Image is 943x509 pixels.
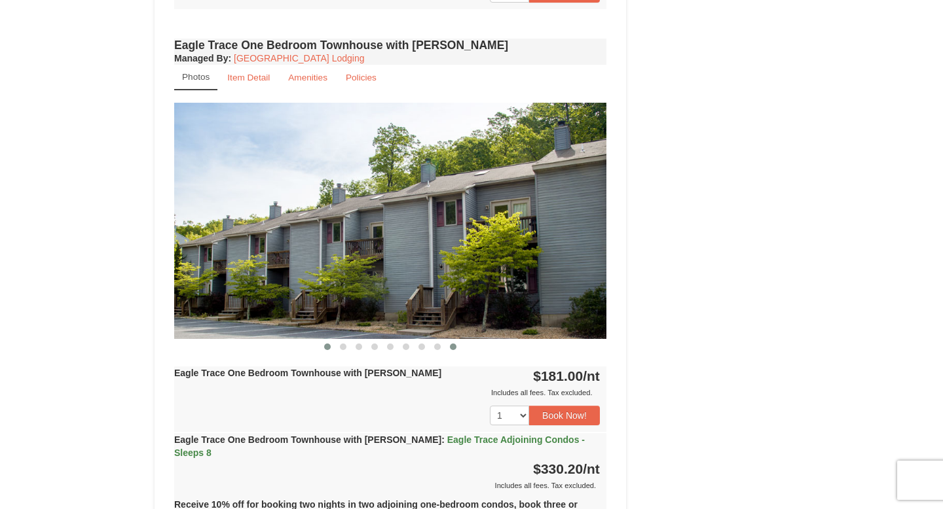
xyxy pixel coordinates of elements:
[174,39,606,52] h4: Eagle Trace One Bedroom Townhouse with [PERSON_NAME]
[174,65,217,90] a: Photos
[583,461,600,476] span: /nt
[174,386,600,399] div: Includes all fees. Tax excluded.
[174,434,585,458] strong: Eagle Trace One Bedroom Townhouse with [PERSON_NAME]
[583,368,600,383] span: /nt
[533,368,600,383] strong: $181.00
[288,73,327,82] small: Amenities
[227,73,270,82] small: Item Detail
[174,53,228,63] span: Managed By
[174,53,231,63] strong: :
[174,103,606,339] img: 18876286-34-f026ec74.jpg
[441,434,445,445] span: :
[234,53,364,63] a: [GEOGRAPHIC_DATA] Lodging
[174,368,441,378] strong: Eagle Trace One Bedroom Townhouse with [PERSON_NAME]
[174,434,585,458] span: Eagle Trace Adjoining Condos - Sleeps 8
[219,65,278,90] a: Item Detail
[529,406,600,425] button: Book Now!
[337,65,385,90] a: Policies
[280,65,336,90] a: Amenities
[533,461,583,476] span: $330.20
[346,73,377,82] small: Policies
[182,72,210,82] small: Photos
[174,479,600,492] div: Includes all fees. Tax excluded.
